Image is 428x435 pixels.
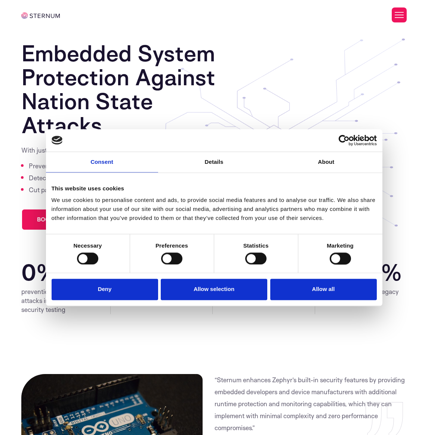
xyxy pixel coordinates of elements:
[52,184,377,193] div: This website uses cookies
[21,209,93,230] a: Book a demo
[21,146,195,155] p: With just 3% overhead…
[161,279,267,300] button: Allow selection
[29,184,195,196] li: Cut patch-management costs by 40%
[36,260,97,284] span: %
[215,374,407,434] p: “Sternum enhances Zephyr’s built-in security features by providing embedded developers and device...
[46,152,158,172] a: Consent
[52,136,63,144] img: logo
[311,135,377,146] a: Usercentrics Cookiebot - opens in a new window
[21,287,97,314] div: prevention of fileless attacks in benchmark security testing
[158,152,270,172] a: Details
[52,196,377,223] div: We use cookies to personalise content and ads, to provide social media features and to analyse ou...
[52,279,158,300] button: Deny
[156,242,188,249] strong: Preferences
[270,152,382,172] a: About
[327,242,354,249] strong: Marketing
[392,7,407,22] button: Toggle Menu
[21,41,221,137] h1: Embedded System Protection Against Nation State Attacks
[29,160,195,172] li: Prevent memory & command injection attacks in real-time
[21,12,60,19] img: sternum iot
[243,242,269,249] strong: Statistics
[37,217,77,222] span: Book a demo
[381,260,407,284] span: %
[270,279,377,300] button: Allow all
[21,260,36,284] span: 0
[74,242,102,249] strong: Necessary
[29,172,195,184] li: Detect & diagnose device & fleet-level anomalies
